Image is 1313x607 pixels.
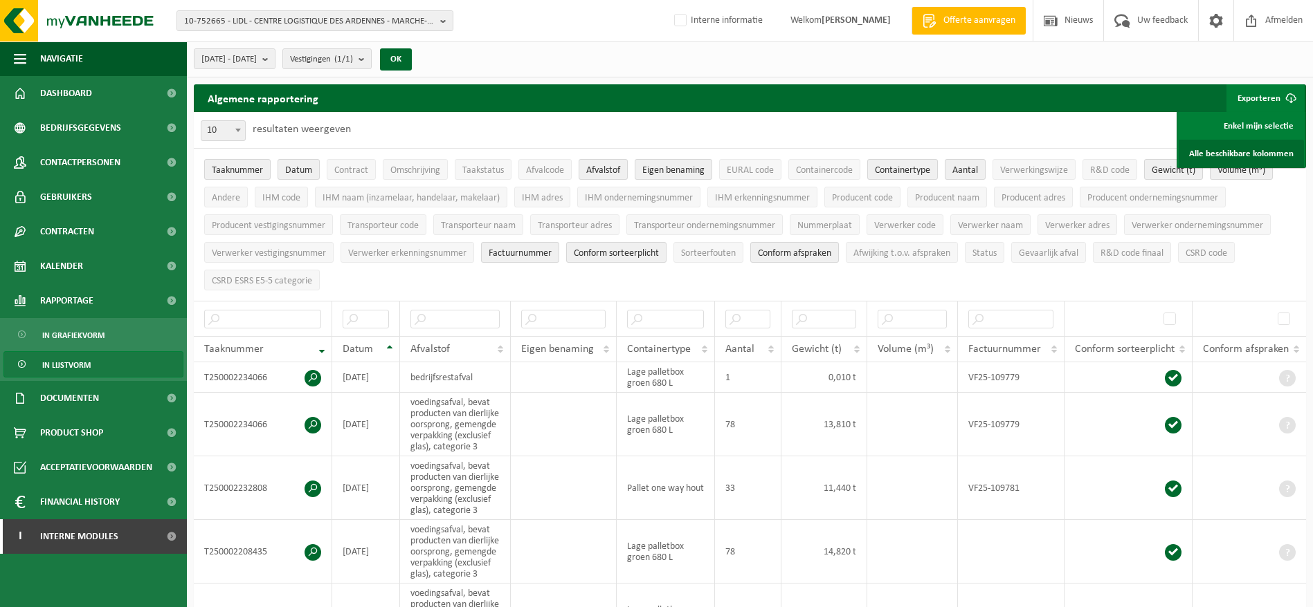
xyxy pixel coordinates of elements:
span: Andere [212,193,240,203]
td: VF25-109781 [958,456,1065,520]
button: AantalAantal: Activate to sort [945,159,986,180]
td: T250002208435 [194,520,332,583]
button: Verwerker vestigingsnummerVerwerker vestigingsnummer: Activate to sort [204,242,334,263]
span: Producent adres [1002,193,1065,203]
span: Aantal [725,344,754,355]
span: Verwerker ondernemingsnummer [1132,221,1263,231]
span: Producent naam [915,193,979,203]
span: Aantal [952,165,978,176]
span: Contract [334,165,368,176]
button: OK [380,48,412,71]
button: Vestigingen(1/1) [282,48,372,69]
span: IHM erkenningsnummer [715,193,810,203]
td: Pallet one way hout [617,456,715,520]
span: Documenten [40,381,99,415]
a: Enkel mijn selectie [1179,112,1304,140]
button: TaaknummerTaaknummer: Activate to remove sorting [204,159,271,180]
button: Transporteur adresTransporteur adres: Activate to sort [530,214,619,235]
span: Verwerker adres [1045,221,1110,231]
count: (1/1) [334,55,353,64]
button: Transporteur naamTransporteur naam: Activate to sort [433,214,523,235]
td: voedingsafval, bevat producten van dierlijke oorsprong, gemengde verpakking (exclusief glas), cat... [400,520,511,583]
span: Verwerkingswijze [1000,165,1068,176]
span: Producent code [832,193,893,203]
span: Acceptatievoorwaarden [40,450,152,485]
span: In lijstvorm [42,352,91,378]
span: IHM ondernemingsnummer [585,193,693,203]
span: Factuurnummer [489,248,552,259]
span: Product Shop [40,415,103,450]
button: StatusStatus: Activate to sort [965,242,1004,263]
button: Producent codeProducent code: Activate to sort [824,187,900,207]
button: Transporteur ondernemingsnummerTransporteur ondernemingsnummer : Activate to sort [626,214,783,235]
td: bedrijfsrestafval [400,362,511,393]
span: CSRD ESRS E5-5 categorie [212,276,312,286]
td: 11,440 t [781,456,867,520]
span: In grafiekvorm [42,322,105,348]
span: Volume (m³) [1217,165,1265,176]
td: [DATE] [332,520,400,583]
span: Containercode [796,165,853,176]
span: Kalender [40,249,83,283]
button: AfvalstofAfvalstof: Activate to sort [579,159,628,180]
button: Afwijking t.o.v. afsprakenAfwijking t.o.v. afspraken: Activate to sort [846,242,958,263]
span: Afvalstof [410,344,450,355]
button: CSRD ESRS E5-5 categorieCSRD ESRS E5-5 categorie: Activate to sort [204,270,320,290]
span: Datum [343,344,373,355]
span: R&D code [1090,165,1130,176]
span: Eigen benaming [642,165,705,176]
span: Datum [285,165,312,176]
button: Eigen benamingEigen benaming: Activate to sort [635,159,712,180]
a: Offerte aanvragen [912,7,1026,35]
button: Gewicht (t)Gewicht (t): Activate to sort [1144,159,1203,180]
span: Dashboard [40,76,92,111]
span: Transporteur adres [538,221,612,231]
button: FactuurnummerFactuurnummer: Activate to sort [481,242,559,263]
button: ContainercodeContainercode: Activate to sort [788,159,860,180]
span: Contactpersonen [40,145,120,180]
button: IHM ondernemingsnummerIHM ondernemingsnummer: Activate to sort [577,187,700,207]
button: NummerplaatNummerplaat: Activate to sort [790,214,860,235]
span: IHM naam (inzamelaar, handelaar, makelaar) [323,193,500,203]
button: IHM naam (inzamelaar, handelaar, makelaar)IHM naam (inzamelaar, handelaar, makelaar): Activate to... [315,187,507,207]
td: T250002234066 [194,393,332,456]
button: Producent ondernemingsnummerProducent ondernemingsnummer: Activate to sort [1080,187,1226,207]
button: [DATE] - [DATE] [194,48,275,69]
button: Exporteren [1226,84,1305,112]
button: IHM erkenningsnummerIHM erkenningsnummer: Activate to sort [707,187,817,207]
h2: Algemene rapportering [194,84,332,112]
button: 10-752665 - LIDL - CENTRE LOGISTIQUE DES ARDENNES - MARCHE-EN-FAMENNE [176,10,453,31]
button: IHM adresIHM adres: Activate to sort [514,187,570,207]
span: Afwijking t.o.v. afspraken [853,248,950,259]
button: Verwerker naamVerwerker naam: Activate to sort [950,214,1031,235]
button: Volume (m³)Volume (m³): Activate to sort [1210,159,1273,180]
td: 33 [715,456,781,520]
span: Eigen benaming [521,344,594,355]
span: Containertype [875,165,930,176]
span: Transporteur naam [441,221,516,231]
td: 0,010 t [781,362,867,393]
td: [DATE] [332,456,400,520]
span: Volume (m³) [878,344,934,355]
td: 1 [715,362,781,393]
button: Verwerker erkenningsnummerVerwerker erkenningsnummer: Activate to sort [341,242,474,263]
span: I [14,519,26,554]
span: Nummerplaat [797,221,852,231]
button: R&D code finaalR&amp;D code finaal: Activate to sort [1093,242,1171,263]
span: Rapportage [40,283,93,318]
span: CSRD code [1186,248,1227,259]
span: Verwerker code [874,221,936,231]
span: EURAL code [727,165,774,176]
span: Status [972,248,997,259]
td: 78 [715,520,781,583]
button: TaakstatusTaakstatus: Activate to sort [455,159,511,180]
button: VerwerkingswijzeVerwerkingswijze: Activate to sort [993,159,1076,180]
span: Afvalstof [586,165,620,176]
button: SorteerfoutenSorteerfouten: Activate to sort [673,242,743,263]
span: Bedrijfsgegevens [40,111,121,145]
button: DatumDatum: Activate to sort [278,159,320,180]
td: VF25-109779 [958,362,1065,393]
td: [DATE] [332,393,400,456]
span: Verwerker naam [958,221,1023,231]
span: Gewicht (t) [792,344,842,355]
